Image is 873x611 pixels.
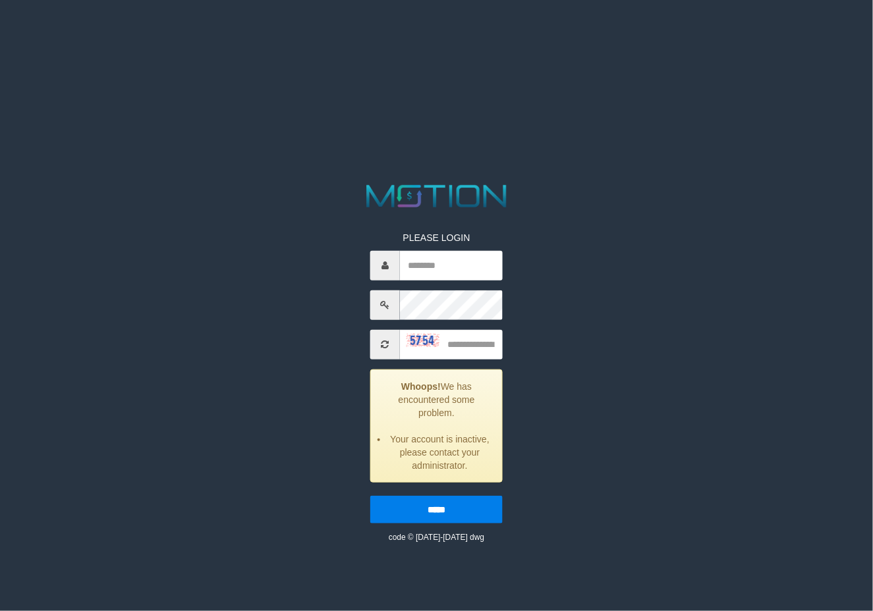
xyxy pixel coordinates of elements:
[370,369,503,483] div: We has encountered some problem.
[370,231,503,244] p: PLEASE LOGIN
[389,533,484,542] small: code © [DATE]-[DATE] dwg
[387,433,492,472] li: Your account is inactive, please contact your administrator.
[401,381,441,392] strong: Whoops!
[360,181,513,211] img: MOTION_logo.png
[407,334,439,347] img: captcha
